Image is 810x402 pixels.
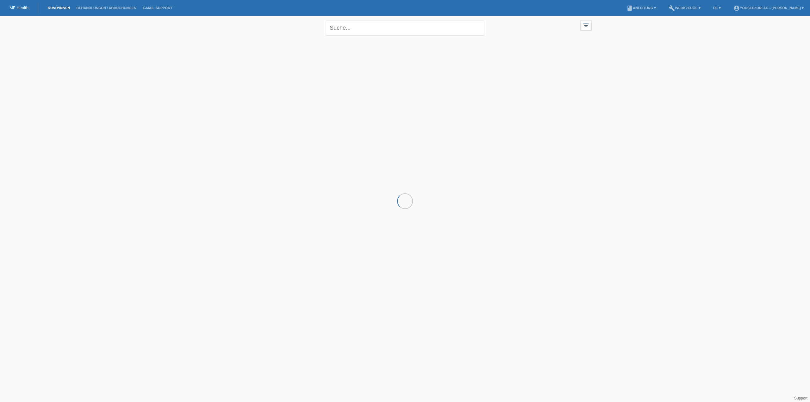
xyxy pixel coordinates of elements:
[326,21,484,35] input: Suche...
[626,5,633,11] i: book
[730,6,807,10] a: account_circleYOUSEEZüRi AG - [PERSON_NAME] ▾
[73,6,140,10] a: Behandlungen / Abbuchungen
[583,22,589,29] i: filter_list
[9,5,28,10] a: MF Health
[710,6,724,10] a: DE ▾
[669,5,675,11] i: build
[623,6,659,10] a: bookAnleitung ▾
[794,396,807,400] a: Support
[733,5,740,11] i: account_circle
[45,6,73,10] a: Kund*innen
[665,6,704,10] a: buildWerkzeuge ▾
[140,6,176,10] a: E-Mail Support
